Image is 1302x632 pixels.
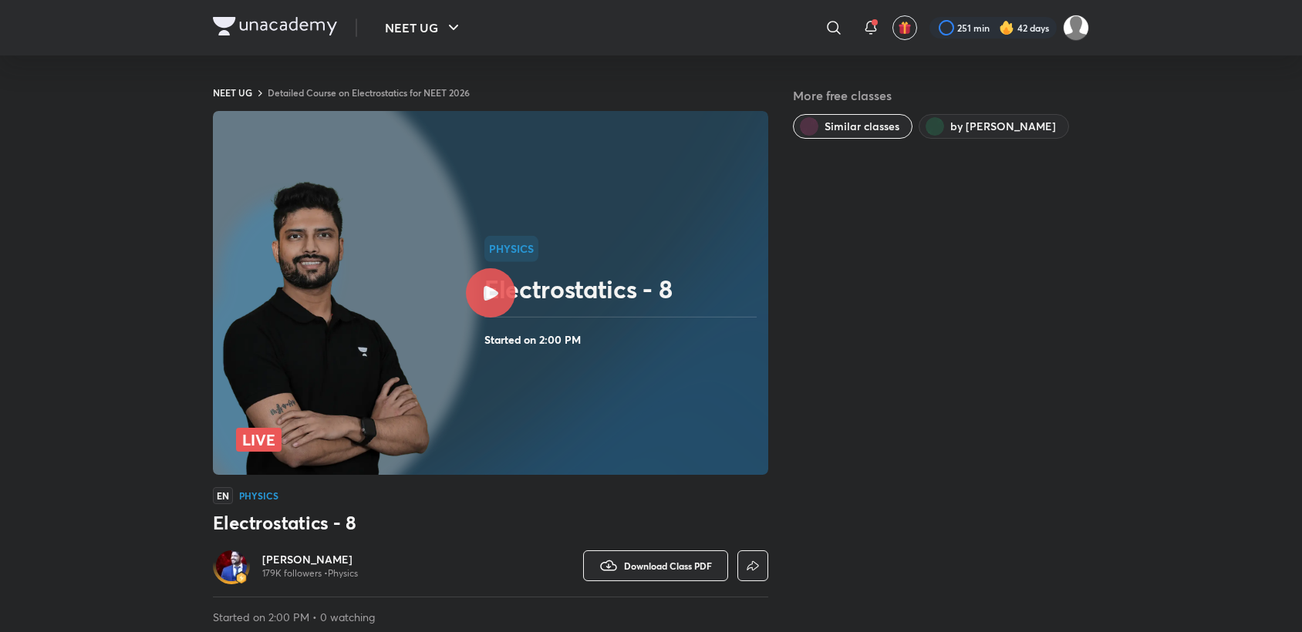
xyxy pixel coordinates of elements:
button: avatar [892,15,917,40]
img: Company Logo [213,17,337,35]
span: by Prateek Jain [950,119,1056,134]
h3: Electrostatics - 8 [213,510,768,535]
p: Started on 2:00 PM • 0 watching [213,610,768,625]
span: EN [213,487,233,504]
a: NEET UG [213,86,252,99]
button: NEET UG [376,12,472,43]
span: Similar classes [825,119,899,134]
button: by Prateek Jain [919,114,1069,139]
a: Detailed Course on Electrostatics for NEET 2026 [268,86,470,99]
img: Payal [1063,15,1089,41]
h2: Electrostatics - 8 [484,274,762,304]
button: Download Class PDF [583,550,728,581]
img: Avatar [216,550,247,581]
h4: Started on 2:00 PM [484,330,762,350]
img: avatar [898,21,912,35]
img: badge [236,573,247,583]
a: Avatarbadge [213,547,250,584]
button: Similar classes [793,114,912,139]
h5: More free classes [793,86,1089,105]
h4: Physics [239,491,278,500]
p: 179K followers • Physics [262,567,358,580]
img: streak [999,20,1014,35]
span: Download Class PDF [624,560,712,572]
a: [PERSON_NAME] [262,552,358,567]
a: Company Logo [213,17,337,39]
